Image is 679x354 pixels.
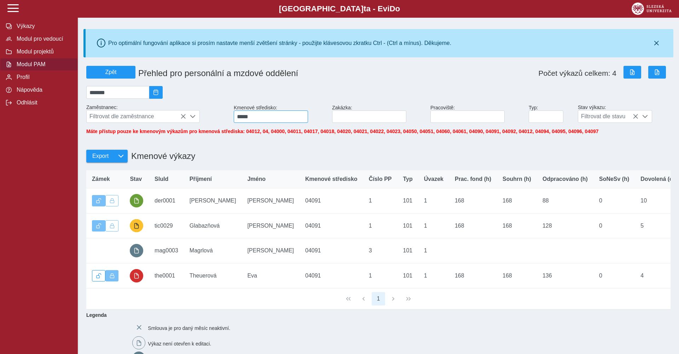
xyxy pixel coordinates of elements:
[130,219,143,233] button: probíhají úpravy
[184,188,242,213] td: [PERSON_NAME]
[397,238,418,263] td: 101
[418,238,449,263] td: 1
[86,66,135,79] button: Zpět
[149,86,163,99] button: 2025/08
[14,99,72,106] span: Odhlásit
[149,213,184,238] td: tic0029
[300,238,363,263] td: 04091
[21,4,658,13] b: [GEOGRAPHIC_DATA] a - Evi
[155,176,168,182] span: SluId
[497,213,537,238] td: 168
[397,213,418,238] td: 101
[640,176,675,182] span: Dovolená (d)
[89,69,132,75] span: Zpět
[86,129,599,134] span: Máte přístup pouze ke kmenovým výkazům pro kmenová střediska: 04012, 04, 04000, 04011, 04017, 040...
[105,220,119,232] button: Uzamknout lze pouze výkaz, který je podepsán a schválen.
[397,188,418,213] td: 101
[108,40,451,46] div: Pro optimální fungování aplikace si prosím nastavte menší zvětšení stránky - použijte klávesovou ...
[455,176,491,182] span: Prac. fond (h)
[593,263,635,289] td: 0
[92,270,105,281] button: Odemknout výkaz.
[14,61,72,68] span: Modul PAM
[86,150,114,162] button: Export
[363,188,397,213] td: 1
[418,188,449,213] td: 1
[449,263,497,289] td: 168
[148,341,211,346] span: Výkaz není otevřen k editaci.
[305,176,358,182] span: Kmenové středisko
[92,153,109,159] span: Export
[14,48,72,55] span: Modul projektů
[575,102,673,126] div: Stav výkazu:
[369,176,392,182] span: Číslo PP
[92,176,110,182] span: Zámek
[190,176,212,182] span: Příjmení
[105,195,119,206] button: Uzamknout lze pouze výkaz, který je podepsán a schválen.
[418,263,449,289] td: 1
[599,176,629,182] span: SoNeSv (h)
[14,74,72,80] span: Profil
[428,102,526,126] div: Pracoviště:
[623,66,641,79] button: Export do Excelu
[130,269,143,282] button: uzamčeno
[632,2,672,15] img: logo_web_su.png
[130,244,143,257] button: prázdný
[537,213,593,238] td: 128
[497,263,537,289] td: 168
[87,110,186,122] span: Filtrovat dle zaměstnance
[231,102,329,126] div: Kmenové středisko:
[92,220,105,232] button: Výkaz je odemčen.
[329,102,428,126] div: Zakázka:
[242,188,300,213] td: [PERSON_NAME]
[537,263,593,289] td: 136
[363,238,397,263] td: 3
[128,148,195,165] h1: Kmenové výkazy
[149,238,184,263] td: mag0003
[14,23,72,29] span: Výkazy
[135,65,430,81] h1: Přehled pro personální a mzdové oddělení
[526,102,575,126] div: Typ:
[149,263,184,289] td: the0001
[300,188,363,213] td: 04091
[503,176,531,182] span: Souhrn (h)
[363,263,397,289] td: 1
[537,188,593,213] td: 88
[578,110,638,122] span: Filtrovat dle stavu
[184,213,242,238] td: Glabazňová
[403,176,413,182] span: Typ
[593,213,635,238] td: 0
[300,263,363,289] td: 04091
[449,188,497,213] td: 168
[184,238,242,263] td: Magrlová
[497,188,537,213] td: 168
[83,309,668,321] b: Legenda
[242,213,300,238] td: [PERSON_NAME]
[130,176,142,182] span: Stav
[372,292,385,306] button: 1
[105,270,119,281] button: Výkaz uzamčen.
[424,176,443,182] span: Úvazek
[363,213,397,238] td: 1
[300,213,363,238] td: 04091
[83,102,231,126] div: Zaměstnanec:
[92,195,105,206] button: Výkaz je odemčen.
[395,4,400,13] span: o
[14,36,72,42] span: Modul pro vedoucí
[364,4,366,13] span: t
[418,213,449,238] td: 1
[184,263,242,289] td: Theuerová
[242,263,300,289] td: Eva
[397,263,418,289] td: 101
[130,194,143,207] button: podepsáno
[538,69,616,78] span: Počet výkazů celkem: 4
[149,188,184,213] td: der0001
[542,176,588,182] span: Odpracováno (h)
[14,87,72,93] span: Nápověda
[242,238,300,263] td: [PERSON_NAME]
[148,325,230,331] span: Smlouva je pro daný měsíc neaktivní.
[648,66,666,79] button: Export do PDF
[389,4,395,13] span: D
[449,213,497,238] td: 168
[593,188,635,213] td: 0
[247,176,266,182] span: Jméno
